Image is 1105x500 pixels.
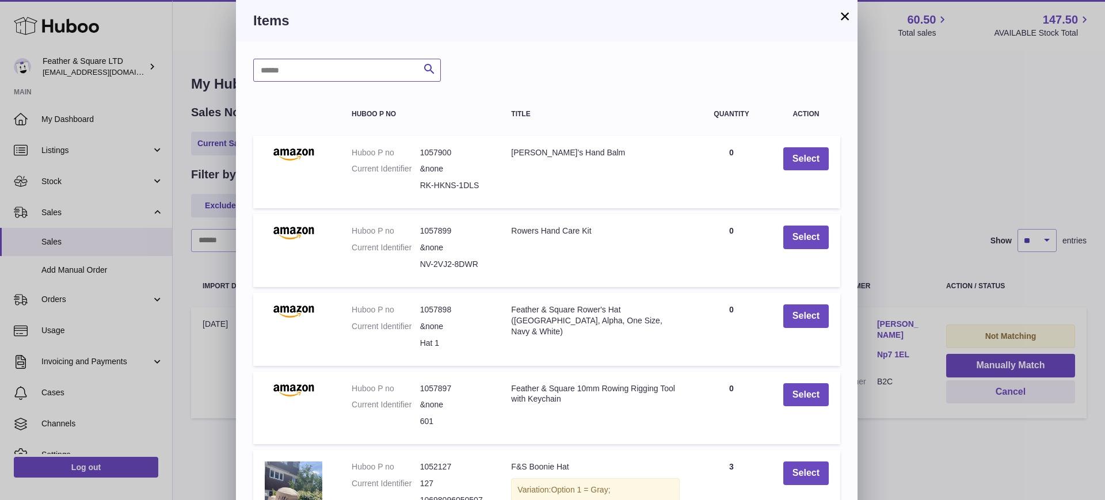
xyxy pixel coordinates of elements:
dt: Current Identifier [352,399,420,410]
dt: Current Identifier [352,242,420,253]
dd: 1057898 [420,304,489,315]
dd: &none [420,321,489,332]
div: [PERSON_NAME]'s Hand Balm [511,147,680,158]
dt: Current Identifier [352,321,420,332]
dt: Current Identifier [352,478,420,489]
img: Rower's Hand Balm [265,147,322,161]
dd: Hat 1 [420,338,489,349]
button: Select [783,147,829,171]
button: Select [783,461,829,485]
td: 0 [691,372,772,445]
dd: 601 [420,416,489,427]
dd: &none [420,242,489,253]
div: Feather & Square Rower's Hat ([GEOGRAPHIC_DATA], Alpha, One Size, Navy & White) [511,304,680,337]
div: Feather & Square 10mm Rowing Rigging Tool with Keychain [511,383,680,405]
button: Select [783,304,829,328]
dt: Huboo P no [352,304,420,315]
dt: Huboo P no [352,147,420,158]
dd: 1057899 [420,226,489,236]
td: 0 [691,293,772,366]
dd: 1057900 [420,147,489,158]
dt: Huboo P no [352,383,420,394]
dt: Huboo P no [352,226,420,236]
dt: Current Identifier [352,163,420,174]
th: Quantity [691,99,772,129]
img: Feather & Square Rower's Hat (UK, Alpha, One Size, Navy & White) [265,304,322,318]
th: Title [500,99,691,129]
img: Feather & Square 10mm Rowing Rigging Tool with Keychain [265,383,322,397]
img: Rowers Hand Care Kit [265,226,322,239]
dd: 127 [420,478,489,489]
th: Action [772,99,840,129]
dd: &none [420,163,489,174]
button: Select [783,226,829,249]
dd: 1057897 [420,383,489,394]
td: 0 [691,136,772,209]
dd: &none [420,399,489,410]
h3: Items [253,12,840,30]
th: Huboo P no [340,99,500,129]
td: 0 [691,214,772,287]
button: × [838,9,852,23]
span: Option 1 = Gray; [551,485,610,494]
div: F&S Boonie Hat [511,461,680,472]
button: Select [783,383,829,407]
dt: Huboo P no [352,461,420,472]
dd: RK-HKNS-1DLS [420,180,489,191]
div: Rowers Hand Care Kit [511,226,680,236]
dd: 1052127 [420,461,489,472]
dd: NV-2VJ2-8DWR [420,259,489,270]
